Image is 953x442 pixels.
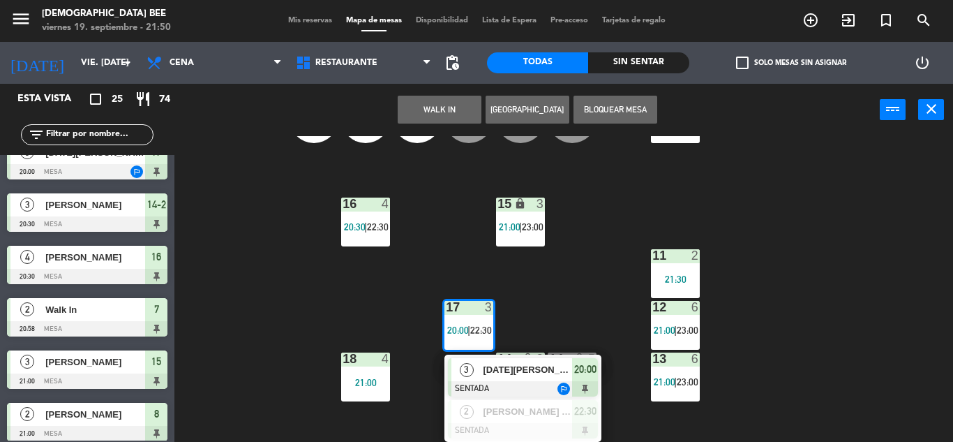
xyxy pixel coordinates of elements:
[475,17,543,24] span: Lista de Espera
[486,96,569,124] button: [GEOGRAPHIC_DATA]
[652,353,653,365] div: 13
[677,325,698,336] span: 23:00
[10,8,31,29] i: menu
[45,250,145,265] span: [PERSON_NAME]
[674,376,677,388] span: |
[45,127,153,142] input: Filtrar por nombre...
[878,12,894,29] i: turned_in_not
[154,406,159,422] span: 8
[20,198,34,212] span: 3
[691,301,700,314] div: 6
[691,249,700,262] div: 2
[159,91,170,108] span: 74
[45,198,145,212] span: [PERSON_NAME]
[923,101,940,117] i: close
[574,403,596,420] span: 22:30
[514,198,526,209] i: lock
[45,407,145,422] span: [PERSON_NAME]
[119,54,136,71] i: arrow_drop_down
[382,353,390,365] div: 4
[918,99,944,120] button: close
[840,12,857,29] i: exit_to_app
[364,221,367,233] span: |
[135,91,151,108] i: restaurant
[281,17,339,24] span: Mis reservas
[460,405,474,419] span: 2
[382,198,390,210] div: 4
[574,361,596,378] span: 20:00
[595,17,673,24] span: Tarjetas de regalo
[519,221,522,233] span: |
[885,101,901,117] i: power_input
[7,91,100,108] div: Esta vista
[652,301,653,314] div: 12
[914,54,931,71] i: power_settings_new
[367,221,389,233] span: 22:30
[880,99,906,120] button: power_input
[736,57,846,69] label: Solo mesas sin asignar
[483,404,572,419] span: [PERSON_NAME] [PERSON_NAME]
[315,58,377,68] span: Restaurante
[915,12,932,29] i: search
[45,302,145,317] span: Walk In
[45,355,145,369] span: [PERSON_NAME]
[147,196,166,213] span: 14-2
[409,17,475,24] span: Disponibilidad
[588,52,689,73] div: Sin sentar
[341,378,390,388] div: 21:00
[151,249,161,265] span: 16
[20,145,34,159] span: 3
[460,363,474,377] span: 3
[467,325,470,336] span: |
[487,52,588,73] div: Todas
[42,21,171,35] div: viernes 19. septiembre - 21:50
[483,362,572,377] span: [DATE][PERSON_NAME]
[20,407,34,421] span: 2
[522,353,534,364] i: lock
[28,126,45,143] i: filter_list
[573,96,657,124] button: Bloquear Mesa
[170,58,194,68] span: Cena
[87,91,104,108] i: crop_square
[20,302,34,316] span: 2
[497,198,498,210] div: 15
[802,12,819,29] i: add_circle_outline
[691,353,700,365] div: 6
[497,353,498,378] div: 14-2
[42,7,171,21] div: [DEMOGRAPHIC_DATA] Bee
[522,221,543,233] span: 23:00
[499,221,520,233] span: 21:00
[654,376,675,388] span: 21:00
[736,57,749,69] span: check_box_outline_blank
[536,353,545,365] div: 3
[470,325,492,336] span: 22:30
[677,376,698,388] span: 23:00
[112,91,123,108] span: 25
[444,54,460,71] span: pending_actions
[20,355,34,369] span: 3
[344,221,366,233] span: 20:30
[652,249,653,262] div: 11
[651,274,700,284] div: 21:30
[151,353,161,370] span: 15
[447,325,469,336] span: 20:00
[536,198,545,210] div: 3
[485,301,493,314] div: 3
[674,325,677,336] span: |
[10,8,31,34] button: menu
[339,17,409,24] span: Mapa de mesas
[20,250,34,264] span: 4
[588,353,596,365] div: 5
[654,325,675,336] span: 21:00
[573,353,585,364] i: lock
[154,301,159,318] span: 7
[543,17,595,24] span: Pre-acceso
[398,96,481,124] button: WALK IN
